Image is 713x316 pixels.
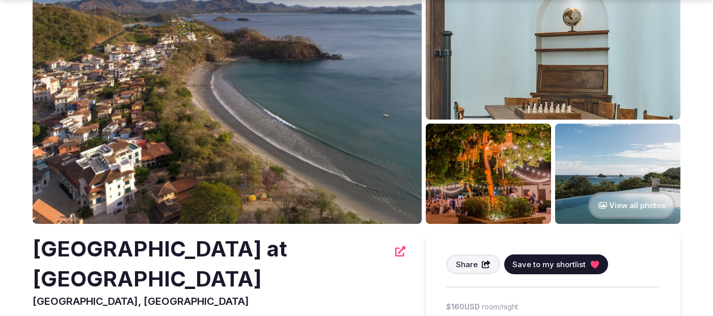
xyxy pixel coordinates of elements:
[426,124,551,224] img: Venue gallery photo
[33,295,249,307] span: [GEOGRAPHIC_DATA], [GEOGRAPHIC_DATA]
[588,192,675,219] button: View all photos
[456,259,478,270] span: Share
[446,254,500,274] button: Share
[504,254,608,274] button: Save to my shortlist
[482,302,518,312] span: room/night
[555,124,680,224] img: Venue gallery photo
[512,259,586,270] span: Save to my shortlist
[33,234,389,294] h2: [GEOGRAPHIC_DATA] at [GEOGRAPHIC_DATA]
[446,302,480,312] span: $160 USD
